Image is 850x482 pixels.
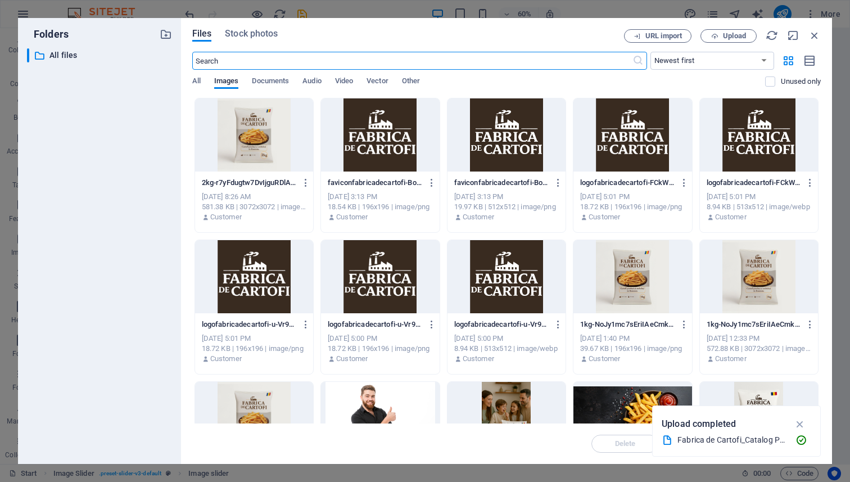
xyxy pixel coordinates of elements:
p: 1kg-NoJy1mc7sEriIAeCmkz8ug.jpg [707,319,801,330]
span: Upload [723,33,746,39]
div: 18.72 KB | 196x196 | image/png [580,202,685,212]
div: Fabrica de Cartofi_Catalog Produse.pdf [677,434,786,447]
span: URL import [645,33,682,39]
p: logofabricadecartofi-u-Vr9uFB1uL7e30LPC3X8g-VYHSinxDPCylH9GtCBEYyw.png [202,319,296,330]
p: Customer [715,354,747,364]
div: 8.94 KB | 513x512 | image/webp [454,344,559,354]
i: Minimize [787,29,799,42]
span: Vector [367,74,388,90]
p: Customer [589,354,620,364]
div: [DATE] 3:13 PM [454,192,559,202]
p: All files [49,49,151,62]
span: Other [402,74,420,90]
p: Customer [715,212,747,222]
span: Audio [302,74,321,90]
p: 2kg-r7yFdugtw7DvIjguRDlACw.jpg [202,178,296,188]
span: All [192,74,201,90]
i: Create new folder [160,28,172,40]
p: faviconfabricadecartofi-BoPWjgq042kJBZ9zR67P2A.png [454,178,549,188]
div: [DATE] 5:01 PM [580,192,685,202]
span: Documents [252,74,289,90]
div: 581.38 KB | 3072x3072 | image/jpeg [202,202,306,212]
p: Displays only files that are not in use on the website. Files added during this session can still... [781,76,821,87]
p: logofabricadecartofi-FCkWglF0Q4RMtd3MWMhR2w-0zesBSaIRSjtQXlOH2QE1Q.png [580,178,675,188]
p: faviconfabricadecartofi-BoPWjgq042kJBZ9zR67P2A-sAKmnNpYhqz6jA5dqAMfAw.png [328,178,422,188]
p: Customer [336,354,368,364]
p: 1kg-NoJy1mc7sEriIAeCmkz8ug-dWzWdO8RgtprhkwfzR_JSQ.png [580,319,675,330]
div: [DATE] 3:13 PM [328,192,432,202]
div: 19.97 KB | 512x512 | image/png [454,202,559,212]
span: Video [335,74,353,90]
button: URL import [624,29,691,43]
div: 18.72 KB | 196x196 | image/png [202,344,306,354]
button: Upload [700,29,757,43]
i: Close [808,29,821,42]
p: Customer [336,212,368,222]
div: 18.72 KB | 196x196 | image/png [328,344,432,354]
div: 18.54 KB | 196x196 | image/png [328,202,432,212]
p: Folders [27,27,69,42]
div: [DATE] 5:01 PM [707,192,811,202]
p: Customer [463,212,494,222]
p: Upload completed [662,417,736,431]
div: [DATE] 5:00 PM [454,334,559,344]
span: Stock photos [225,27,278,40]
p: Customer [589,212,620,222]
p: Customer [210,212,242,222]
div: [DATE] 8:26 AM [202,192,306,202]
div: [DATE] 1:40 PM [580,334,685,344]
i: Reload [766,29,778,42]
div: ​ [27,48,29,62]
p: Customer [463,354,494,364]
span: Files [192,27,212,40]
div: [DATE] 5:01 PM [202,334,306,344]
div: [DATE] 12:33 PM [707,334,811,344]
div: 39.67 KB | 196x196 | image/png [580,344,685,354]
p: logofabricadecartofi-FCkWglF0Q4RMtd3MWMhR2w.webp [707,178,801,188]
p: logofabricadecartofi-u-Vr9uFB1uL7e30LPC3X8g.webp [454,319,549,330]
div: [DATE] 5:00 PM [328,334,432,344]
div: 8.94 KB | 513x512 | image/webp [707,202,811,212]
div: 572.88 KB | 3072x3072 | image/jpeg [707,344,811,354]
span: Images [214,74,239,90]
p: logofabricadecartofi-u-Vr9uFB1uL7e30LPC3X8g-hr3f3wp8ggGRSvUS_LxqCQ.png [328,319,422,330]
input: Search [192,52,632,70]
p: Customer [210,354,242,364]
